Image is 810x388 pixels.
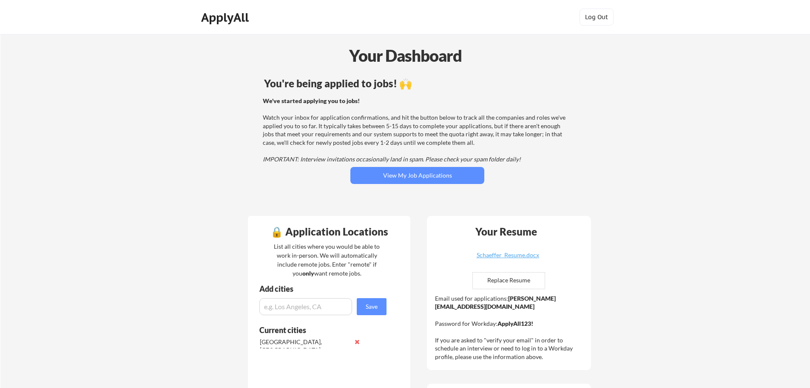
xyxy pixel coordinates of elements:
div: You're being applied to jobs! 🙌 [264,78,571,89]
button: Save [357,298,387,315]
div: Your Resume [464,227,548,237]
div: Watch your inbox for application confirmations, and hit the button below to track all the compani... [263,97,569,164]
input: e.g. Los Angeles, CA [259,298,352,315]
div: Schaeffer_Resume.docx [457,252,558,258]
div: Add cities [259,285,389,293]
div: List all cities where you would be able to work in-person. We will automatically include remote j... [268,242,385,278]
div: ApplyAll [201,10,251,25]
button: View My Job Applications [350,167,484,184]
em: IMPORTANT: Interview invitations occasionally land in spam. Please check your spam folder daily! [263,155,521,163]
button: Log Out [580,9,614,26]
strong: only [302,270,314,277]
strong: [PERSON_NAME][EMAIL_ADDRESS][DOMAIN_NAME] [435,295,556,310]
a: Schaeffer_Resume.docx [457,252,558,265]
div: Your Dashboard [1,43,810,68]
strong: We've started applying you to jobs! [263,97,360,104]
strong: ApplyAll123! [497,320,533,327]
div: Email used for applications: Password for Workday: If you are asked to "verify your email" in ord... [435,294,585,361]
div: [GEOGRAPHIC_DATA], [GEOGRAPHIC_DATA] [260,338,350,354]
div: 🔒 Application Locations [250,227,408,237]
div: Current cities [259,326,377,334]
